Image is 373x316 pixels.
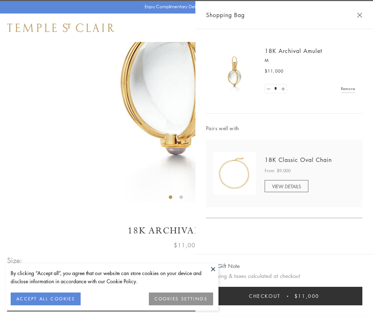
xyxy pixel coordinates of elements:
[206,124,362,132] span: Pairs well with
[206,287,362,305] button: Checkout $11,000
[265,57,355,64] p: M
[145,3,225,10] p: Enjoy Complimentary Delivery & Returns
[213,50,256,93] img: 18K Archival Amulet
[265,180,308,192] a: VIEW DETAILS
[7,23,114,32] img: Temple St. Clair
[11,269,213,285] div: By clicking “Accept all”, you agree that our website can store cookies on your device and disclos...
[265,84,272,93] a: Set quantity to 0
[213,152,256,195] img: N88865-OV18
[265,156,332,164] a: 18K Classic Oval Chain
[206,10,245,20] span: Shopping Bag
[265,167,291,174] span: From: $9,000
[265,68,283,75] span: $11,000
[265,47,322,55] a: 18K Archival Amulet
[272,183,301,190] span: VIEW DETAILS
[174,241,199,250] span: $11,000
[206,272,362,280] p: Shipping & taxes calculated at checkout
[11,293,81,305] button: ACCEPT ALL COOKIES
[7,254,23,266] span: Size:
[249,292,281,300] span: Checkout
[357,12,362,18] button: Close Shopping Bag
[294,292,319,300] span: $11,000
[7,225,366,237] h1: 18K Archival Amulet
[279,84,286,93] a: Set quantity to 2
[149,293,213,305] button: COOKIES SETTINGS
[341,85,355,93] a: Remove
[206,262,240,270] button: Add Gift Note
